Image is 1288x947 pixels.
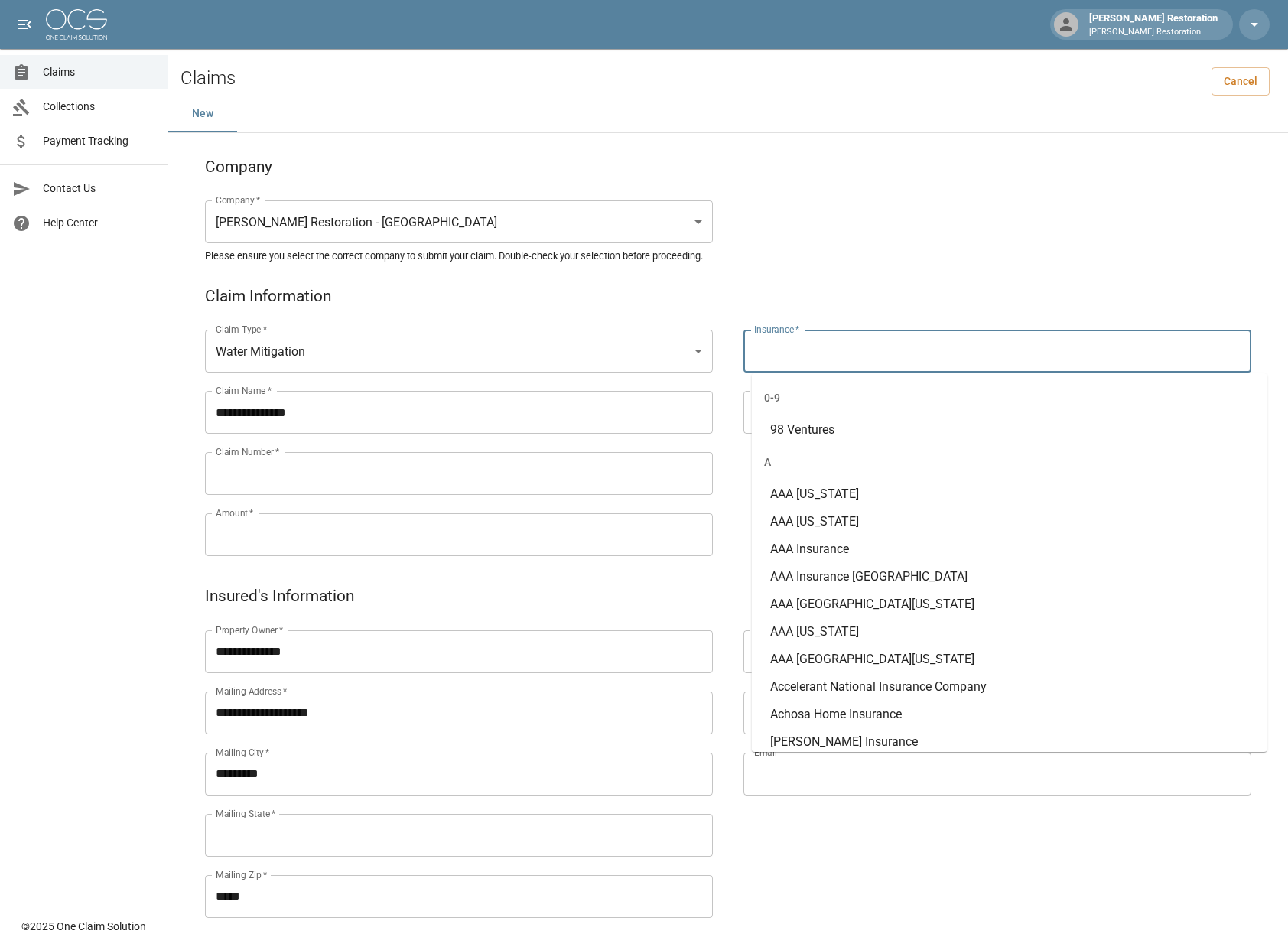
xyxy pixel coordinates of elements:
span: AAA Insurance [GEOGRAPHIC_DATA] [770,569,968,584]
span: AAA [US_STATE] [770,487,859,501]
span: AAA [US_STATE] [770,624,859,639]
span: Contact Us [43,181,155,197]
span: AAA [GEOGRAPHIC_DATA][US_STATE] [770,597,974,611]
img: ocs-logo-white-transparent.png [46,9,107,40]
div: 0-9 [752,379,1267,416]
label: Mailing State [216,807,275,820]
button: open drawer [9,9,40,40]
h2: Claims [181,67,236,89]
h5: Please ensure you select the correct company to submit your claim. Double-check your selection be... [205,249,1251,262]
label: Insurance [754,323,799,336]
span: AAA Insurance [770,542,849,556]
span: 98 Ventures [770,422,834,437]
label: Mailing Address [216,685,287,698]
button: New [168,96,237,132]
label: Mailing Zip [216,868,268,881]
span: Help Center [43,215,155,231]
span: Payment Tracking [43,133,155,149]
label: Claim Number [216,445,279,458]
label: Claim Type [216,323,267,336]
span: [PERSON_NAME] Insurance [770,734,918,749]
a: Cancel [1212,67,1270,96]
label: Company [216,194,261,207]
p: [PERSON_NAME] Restoration [1089,26,1218,39]
span: AAA [US_STATE] [770,514,859,529]
label: Property Owner [216,623,284,636]
span: Accelerant National Insurance Company [770,679,987,694]
span: Collections [43,99,155,115]
div: © 2025 One Claim Solution [21,919,146,934]
label: Claim Name [216,384,272,397]
label: Amount [216,506,254,519]
span: Achosa Home Insurance [770,707,902,721]
label: Email [754,746,777,759]
div: [PERSON_NAME] Restoration [1083,11,1224,38]
span: AAA [GEOGRAPHIC_DATA][US_STATE] [770,652,974,666]
label: Mailing City [216,746,270,759]
span: Claims [43,64,155,80]
div: A [752,444,1267,480]
div: [PERSON_NAME] Restoration - [GEOGRAPHIC_DATA] [205,200,713,243]
div: Water Mitigation [205,330,713,373]
div: dynamic tabs [168,96,1288,132]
